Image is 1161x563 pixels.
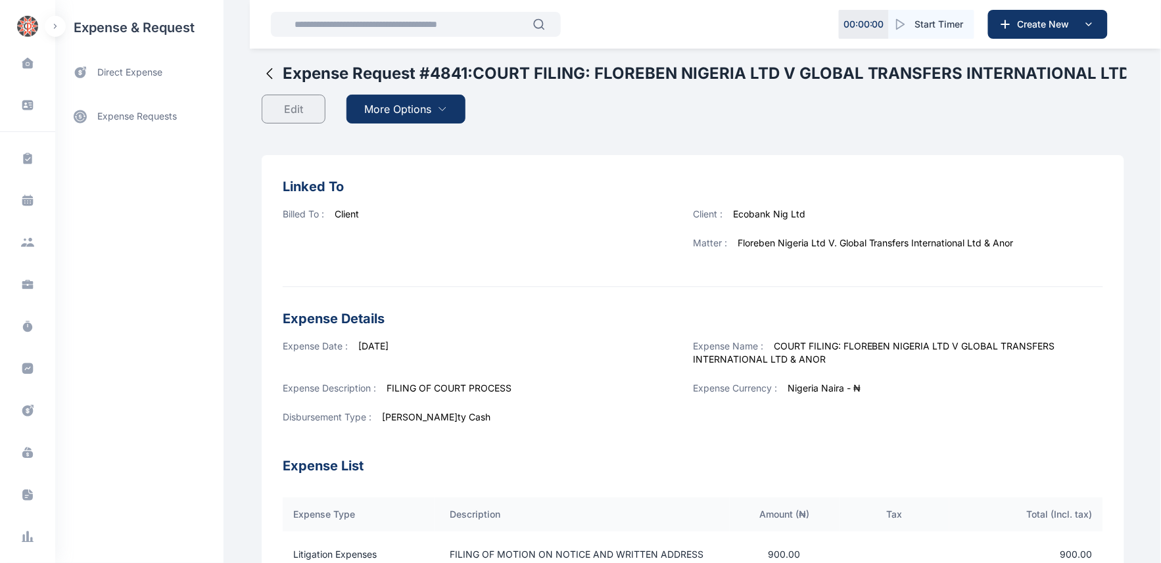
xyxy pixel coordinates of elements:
[949,497,1103,531] th: Total (Incl. tax)
[738,237,1014,248] span: Floreben Nigeria Ltd V. Global Transfers International Ltd & Anor
[55,90,224,132] div: expense requests
[55,55,224,90] a: direct expense
[283,308,1103,329] h3: Expense Details
[283,497,435,531] th: Expense Type
[358,340,389,351] span: [DATE]
[262,95,325,124] button: Edit
[1012,18,1081,31] span: Create New
[843,18,884,31] p: 00 : 00 : 00
[435,497,730,531] th: Description
[283,411,371,422] span: Disbursement Type :
[283,439,1103,476] h3: Expense List
[788,382,861,394] span: Nigeria Naira - ₦
[693,208,723,219] span: Client :
[283,340,348,351] span: Expense Date :
[733,208,805,219] span: Ecobank Nig Ltd
[283,208,324,219] span: Billed To :
[889,10,974,39] button: Start Timer
[988,10,1108,39] button: Create New
[693,382,777,394] span: Expense Currency :
[730,497,840,531] th: Amount ( ₦ )
[693,237,727,248] span: Matter :
[382,411,490,422] span: [PERSON_NAME]ty Cash
[365,101,432,117] span: More Options
[55,101,224,132] a: expense requests
[693,340,1055,365] span: COURT FILING: FLOREBEN NIGERIA LTD V GLOBAL TRANSFERS INTERNATIONAL LTD & ANOR
[915,18,964,31] span: Start Timer
[283,176,1103,197] h3: Linked To
[335,208,359,219] span: Client
[283,382,376,394] span: Expense Description :
[387,382,511,394] span: FILING OF COURT PROCESS
[840,497,949,531] th: Tax
[262,84,336,134] a: Edit
[97,66,162,79] span: direct expense
[693,340,763,351] span: Expense Name :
